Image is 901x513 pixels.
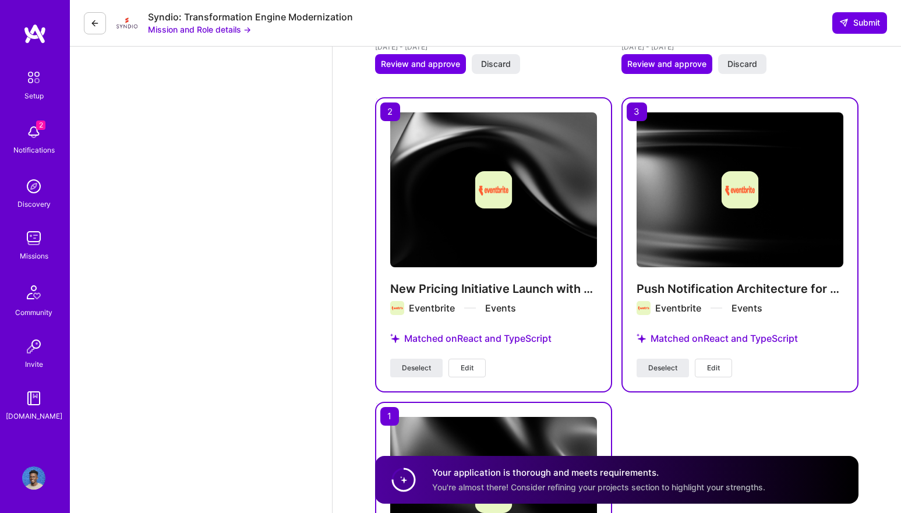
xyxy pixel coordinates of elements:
i: icon StarsPurple [637,334,646,343]
div: Community [15,306,52,319]
div: [DATE] - [DATE] [621,41,858,53]
button: Discard [472,54,520,74]
button: Mission and Role details → [148,23,251,36]
i: icon StarsPurple [390,334,400,343]
img: Company Logo [115,12,139,35]
img: Company logo [390,301,404,315]
span: You're almost there! Consider refining your projects section to highlight your strengths. [432,482,765,492]
img: Community [20,278,48,306]
span: Review and approve [381,58,460,70]
div: Missions [20,250,48,262]
img: guide book [22,387,45,410]
div: [DATE] - [DATE] [375,41,612,53]
h4: Your application is thorough and meets requirements. [432,466,765,479]
div: Eventbrite Events [655,302,762,314]
div: Matched on React and TypeScript [390,319,597,359]
img: teamwork [22,227,45,250]
div: null [832,12,887,33]
span: Review and approve [627,58,706,70]
img: Invite [22,335,45,358]
div: Syndio: Transformation Engine Modernization [148,11,353,23]
button: Deselect [637,359,689,377]
span: Discard [481,58,511,70]
img: cover [390,112,597,267]
span: Edit [707,363,720,373]
span: Discard [727,58,757,70]
button: Deselect [390,359,443,377]
span: Deselect [648,363,677,373]
img: cover [637,112,843,267]
i: icon LeftArrowDark [90,19,100,28]
div: Discovery [17,198,51,210]
i: icon SendLight [839,18,849,27]
a: User Avatar [19,466,48,490]
img: divider [464,307,476,309]
span: Deselect [402,363,431,373]
img: Company logo [475,171,513,208]
button: Discard [718,54,766,74]
img: divider [711,307,722,309]
img: setup [22,65,46,90]
span: 2 [36,121,45,130]
button: Edit [695,359,732,377]
img: logo [23,23,47,44]
button: Review and approve [375,54,466,74]
img: Company logo [722,171,759,208]
div: Notifications [13,144,55,156]
img: bell [22,121,45,144]
span: Edit [461,363,474,373]
button: Review and approve [621,54,712,74]
button: Edit [448,359,486,377]
h4: Push Notification Architecture for Social Ticketing Initiative [637,281,843,296]
span: Submit [839,17,880,29]
h4: New Pricing Initiative Launch with Wagtail + React [390,281,597,296]
img: User Avatar [22,466,45,490]
div: Eventbrite Events [409,302,516,314]
button: Submit [832,12,887,33]
div: [DOMAIN_NAME] [6,410,62,422]
img: discovery [22,175,45,198]
div: Matched on React and TypeScript [637,319,843,359]
div: Setup [24,90,44,102]
img: Company logo [637,301,651,315]
div: Invite [25,358,43,370]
